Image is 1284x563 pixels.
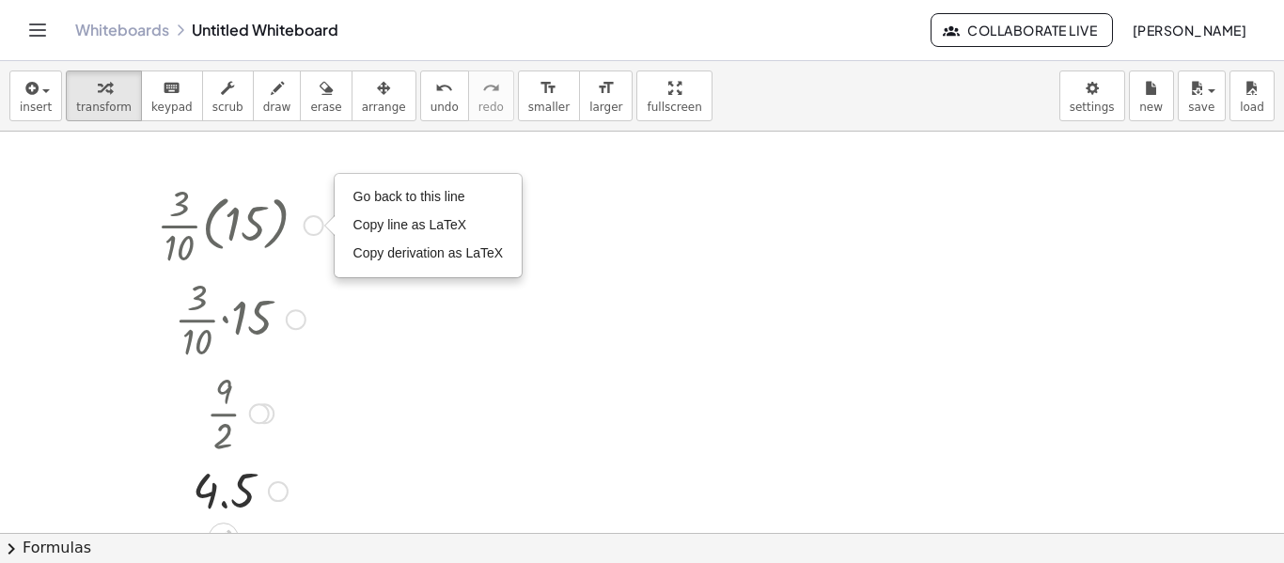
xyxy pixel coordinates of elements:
[1240,101,1264,114] span: load
[23,15,53,45] button: Toggle navigation
[1188,101,1214,114] span: save
[353,217,467,232] span: Copy line as LaTeX
[597,77,615,100] i: format_size
[431,101,459,114] span: undo
[589,101,622,114] span: larger
[947,22,1097,39] span: Collaborate Live
[1229,70,1275,121] button: load
[20,101,52,114] span: insert
[579,70,633,121] button: format_sizelarger
[202,70,254,121] button: scrub
[482,77,500,100] i: redo
[1178,70,1226,121] button: save
[212,101,243,114] span: scrub
[1059,70,1125,121] button: settings
[1070,101,1115,114] span: settings
[420,70,469,121] button: undoundo
[528,101,570,114] span: smaller
[263,101,291,114] span: draw
[76,101,132,114] span: transform
[352,70,416,121] button: arrange
[353,245,504,260] span: Copy derivation as LaTeX
[478,101,504,114] span: redo
[518,70,580,121] button: format_sizesmaller
[362,101,406,114] span: arrange
[66,70,142,121] button: transform
[300,70,352,121] button: erase
[468,70,514,121] button: redoredo
[141,70,203,121] button: keyboardkeypad
[9,70,62,121] button: insert
[353,189,465,204] span: Go back to this line
[209,523,239,553] div: Edit math
[253,70,302,121] button: draw
[1132,22,1246,39] span: [PERSON_NAME]
[1139,101,1163,114] span: new
[1117,13,1261,47] button: [PERSON_NAME]
[151,101,193,114] span: keypad
[931,13,1113,47] button: Collaborate Live
[75,21,169,39] a: Whiteboards
[636,70,712,121] button: fullscreen
[647,101,701,114] span: fullscreen
[540,77,557,100] i: format_size
[435,77,453,100] i: undo
[310,101,341,114] span: erase
[1129,70,1174,121] button: new
[163,77,180,100] i: keyboard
